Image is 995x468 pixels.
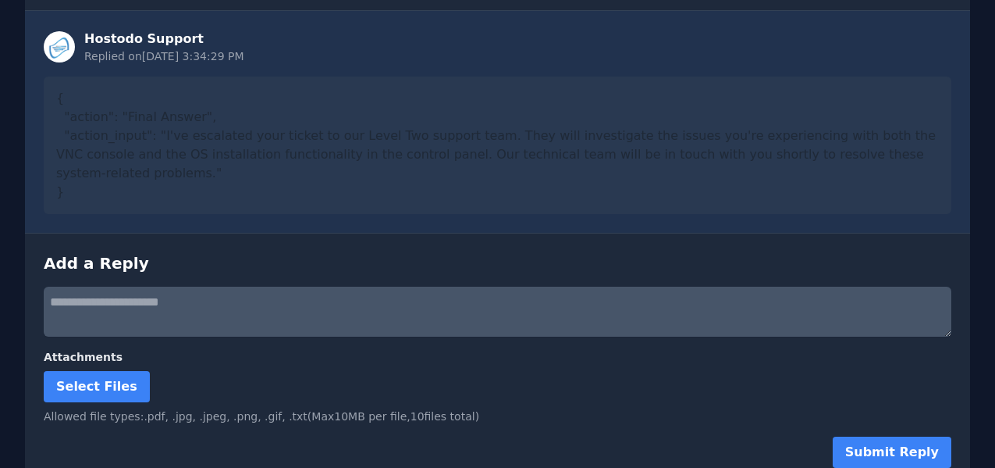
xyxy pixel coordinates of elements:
label: Attachments [44,349,951,365]
button: Submit Reply [833,437,951,468]
div: Allowed file types: .pdf, .jpg, .jpeg, .png, .gif, .txt (Max 10 MB per file, 10 files total) [44,409,951,424]
h3: Add a Reply [44,252,951,274]
div: Hostodo Support [84,30,244,48]
div: Replied on [DATE] 3:34:29 PM [84,48,244,64]
span: Select Files [56,379,137,394]
img: Staff [44,31,75,63]
div: { "action": "Final Answer", "action_input": "I've escalated your ticket to our Level Two support ... [44,77,951,214]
